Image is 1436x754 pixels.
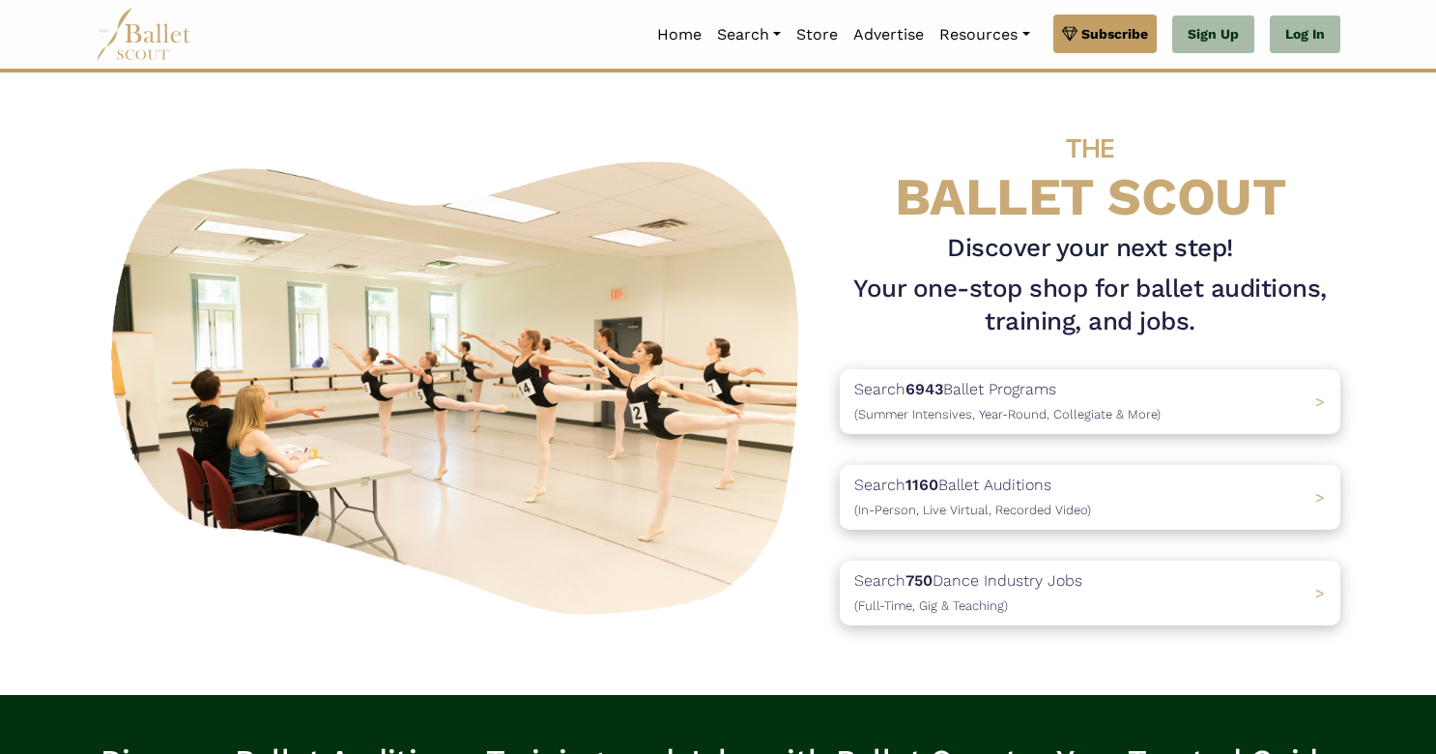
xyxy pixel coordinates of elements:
h3: Discover your next step! [840,232,1340,265]
span: THE [1066,132,1114,164]
a: Search750Dance Industry Jobs(Full-Time, Gig & Teaching) > [840,561,1340,625]
p: Search Ballet Auditions [854,473,1091,522]
h4: BALLET SCOUT [840,111,1340,224]
a: Home [649,14,709,55]
a: Subscribe [1053,14,1157,53]
h1: Your one-stop shop for ballet auditions, training, and jobs. [840,273,1340,338]
span: > [1315,488,1325,507]
a: Resources [932,14,1037,55]
span: (Full-Time, Gig & Teaching) [854,598,1008,613]
p: Search Ballet Programs [854,377,1161,426]
span: Subscribe [1081,23,1148,44]
a: Advertise [846,14,932,55]
span: > [1315,392,1325,411]
img: A group of ballerinas talking to each other in a ballet studio [96,140,824,626]
p: Search Dance Industry Jobs [854,568,1082,618]
b: 6943 [905,380,943,398]
a: Sign Up [1172,15,1254,54]
b: 1160 [905,476,938,494]
a: Search [709,14,789,55]
a: Search6943Ballet Programs(Summer Intensives, Year-Round, Collegiate & More)> [840,369,1340,434]
span: (In-Person, Live Virtual, Recorded Video) [854,503,1091,517]
span: (Summer Intensives, Year-Round, Collegiate & More) [854,407,1161,421]
span: > [1315,584,1325,602]
b: 750 [905,571,933,590]
a: Store [789,14,846,55]
a: Search1160Ballet Auditions(In-Person, Live Virtual, Recorded Video) > [840,465,1340,530]
a: Log In [1270,15,1340,54]
img: gem.svg [1062,23,1077,44]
